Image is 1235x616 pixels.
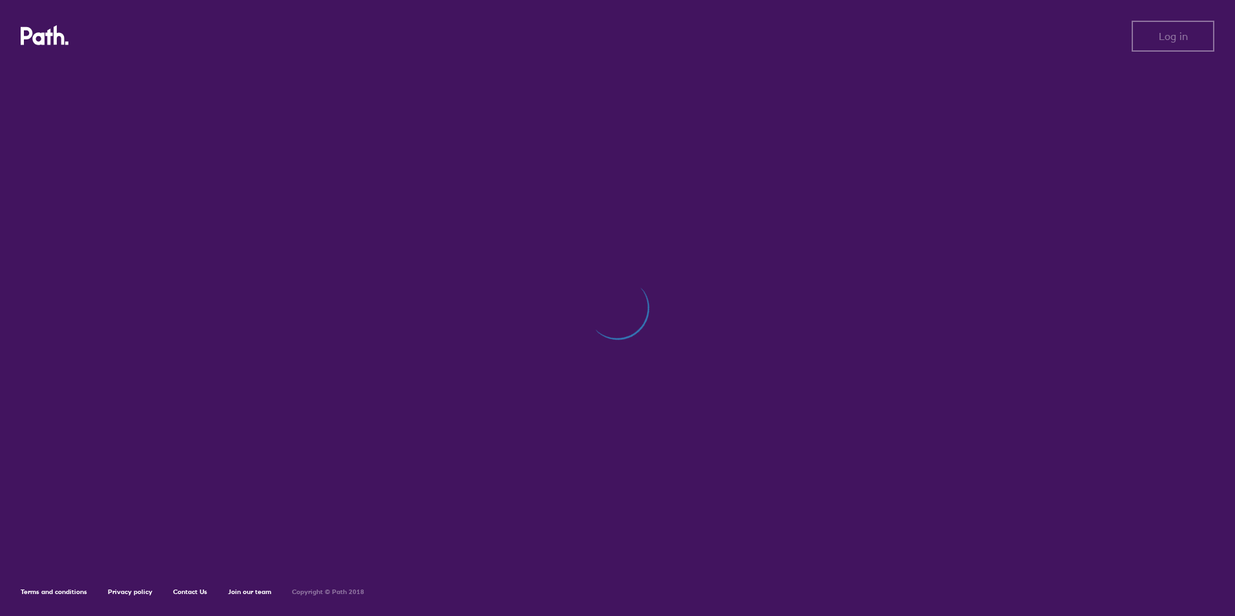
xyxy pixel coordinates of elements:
[228,588,271,596] a: Join our team
[108,588,152,596] a: Privacy policy
[21,588,87,596] a: Terms and conditions
[292,588,364,596] h6: Copyright © Path 2018
[173,588,207,596] a: Contact Us
[1159,30,1188,42] span: Log in
[1132,21,1214,52] button: Log in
